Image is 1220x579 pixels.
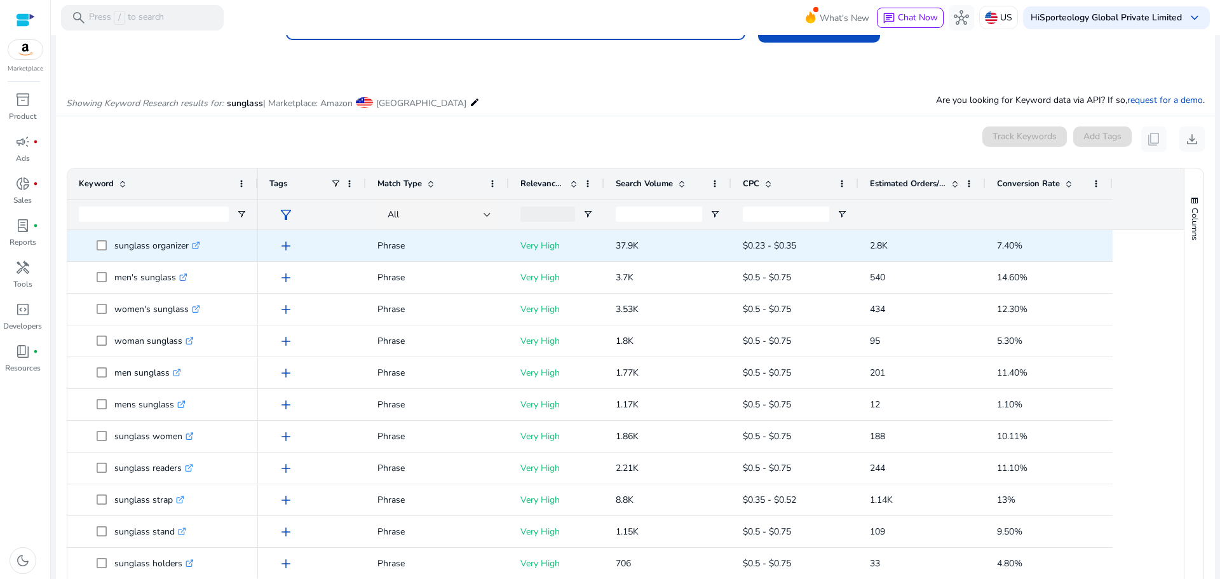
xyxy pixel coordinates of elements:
span: add [278,493,294,508]
span: $0.5 - $0.75 [743,526,791,538]
span: add [278,365,294,381]
p: Very High [520,550,593,576]
span: 7.40% [997,240,1022,252]
button: Open Filter Menu [837,209,847,219]
span: Tags [269,178,287,189]
p: Phrase [377,455,498,481]
span: 13% [997,494,1015,506]
p: Very High [520,233,593,259]
p: Very High [520,423,593,449]
span: 8.8K [616,494,634,506]
p: Hi [1031,13,1182,22]
span: $0.5 - $0.75 [743,303,791,315]
span: 4.80% [997,557,1022,569]
span: add [278,429,294,444]
p: sunglass stand [114,519,186,545]
span: book_4 [15,344,30,359]
input: CPC Filter Input [743,207,829,222]
span: 1.77K [616,367,639,379]
span: $0.23 - $0.35 [743,240,796,252]
button: download [1179,126,1205,152]
p: mens sunglass [114,392,186,418]
p: Phrase [377,423,498,449]
p: Phrase [377,233,498,259]
span: 109 [870,526,885,538]
p: sunglass strap [114,487,184,513]
p: Very High [520,264,593,290]
p: Very High [520,360,593,386]
span: $0.5 - $0.75 [743,430,791,442]
span: 1.86K [616,430,639,442]
span: add [278,270,294,285]
span: $0.5 - $0.75 [743,557,791,569]
mat-icon: edit [470,95,480,110]
span: CPC [743,178,759,189]
p: Phrase [377,264,498,290]
p: men sunglass [114,360,181,386]
span: add [278,238,294,254]
span: add [278,302,294,317]
span: 12.30% [997,303,1027,315]
p: Very High [520,487,593,513]
span: add [278,524,294,540]
span: add [278,461,294,476]
span: 1.8K [616,335,634,347]
span: sunglass [227,97,263,109]
p: sunglass women [114,423,194,449]
span: 12 [870,398,880,411]
span: 2.21K [616,462,639,474]
span: 706 [616,557,631,569]
p: women's sunglass [114,296,200,322]
span: Chat Now [898,11,938,24]
span: donut_small [15,176,30,191]
span: handyman [15,260,30,275]
p: sunglass readers [114,455,193,481]
p: Very High [520,328,593,354]
span: fiber_manual_record [33,349,38,354]
p: Tools [13,278,32,290]
p: Resources [5,362,41,374]
span: lab_profile [15,218,30,233]
p: Sales [13,194,32,206]
button: chatChat Now [877,8,944,28]
p: Phrase [377,487,498,513]
span: What's New [820,7,869,29]
p: men's sunglass [114,264,187,290]
span: $0.35 - $0.52 [743,494,796,506]
span: 540 [870,271,885,283]
p: Very High [520,392,593,418]
span: Estimated Orders/Month [870,178,946,189]
p: Ads [16,153,30,164]
input: Search Volume Filter Input [616,207,702,222]
span: 1.14K [870,494,893,506]
span: Match Type [377,178,422,189]
span: add [278,397,294,412]
span: code_blocks [15,302,30,317]
input: Keyword Filter Input [79,207,229,222]
p: Developers [3,320,42,332]
span: Keyword [79,178,114,189]
span: 3.7K [616,271,634,283]
button: Open Filter Menu [236,209,247,219]
span: fiber_manual_record [33,223,38,228]
p: Press to search [89,11,164,25]
span: dark_mode [15,553,30,568]
p: Phrase [377,550,498,576]
p: Are you looking for Keyword data via API? If so, . [936,93,1205,107]
span: 10.11% [997,430,1027,442]
span: 9.50% [997,526,1022,538]
p: US [1000,6,1012,29]
span: / [114,11,125,25]
span: 11.40% [997,367,1027,379]
button: hub [949,5,974,31]
img: amazon.svg [8,40,43,59]
span: download [1184,132,1200,147]
span: hub [954,10,969,25]
span: 201 [870,367,885,379]
span: chat [883,12,895,25]
span: Columns [1189,208,1200,240]
span: campaign [15,134,30,149]
p: sunglass organizer [114,233,200,259]
span: 3.53K [616,303,639,315]
span: $0.5 - $0.75 [743,398,791,411]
